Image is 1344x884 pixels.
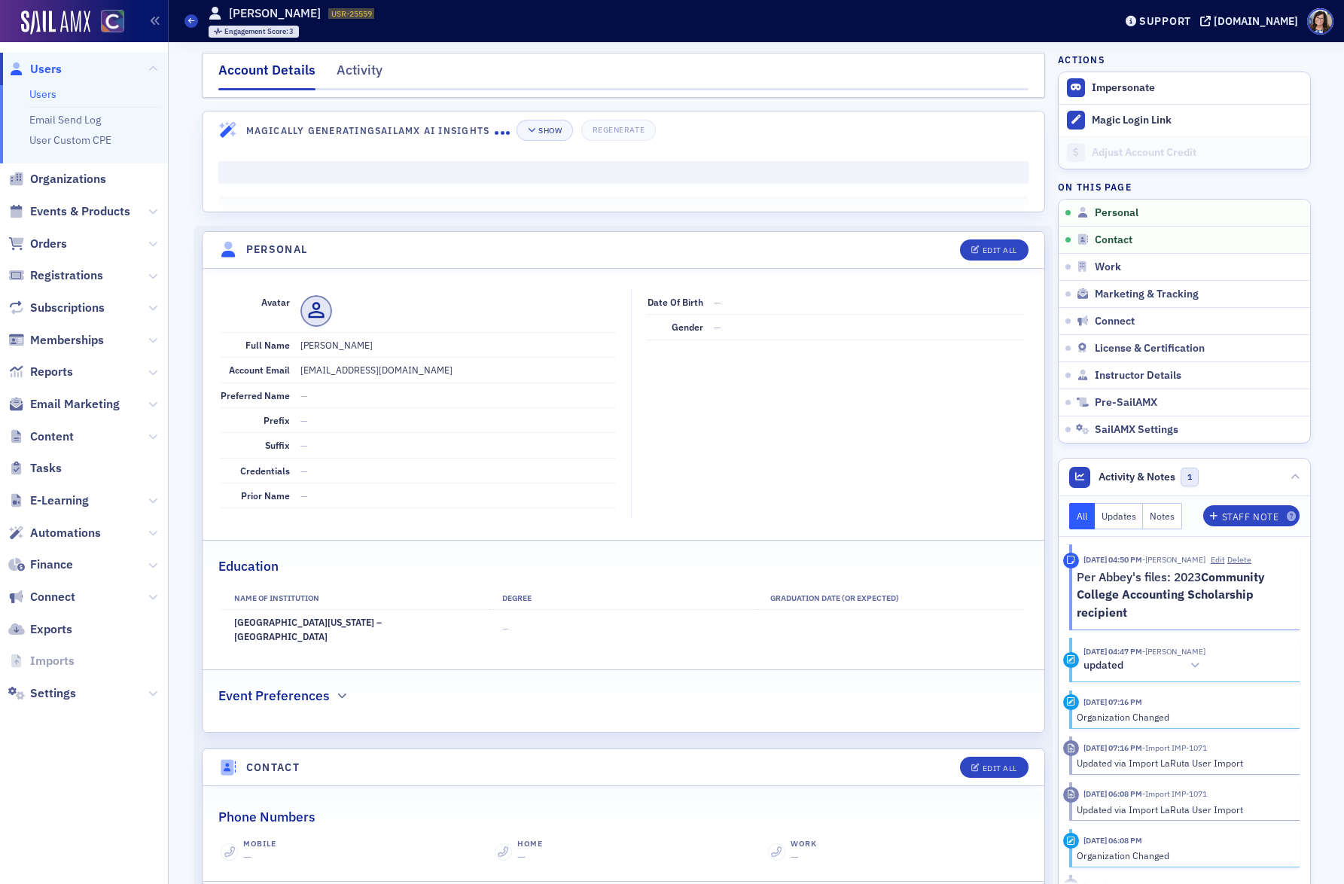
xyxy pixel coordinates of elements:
span: Prior Name [241,489,290,501]
a: Tasks [8,460,62,477]
div: Staff Note [1063,553,1079,569]
span: Prefix [264,414,290,426]
button: Edit All [960,239,1028,261]
span: Users [30,61,62,78]
span: Instructor Details [1095,369,1181,383]
a: Reports [8,364,73,380]
button: Delete [1227,554,1251,566]
button: Notes [1143,503,1182,529]
span: USR-25559 [331,8,372,19]
span: Preferred Name [221,389,290,401]
button: [DOMAIN_NAME] [1200,16,1303,26]
h2: Education [218,556,279,576]
div: Work [791,838,817,850]
a: Orders [8,236,67,252]
span: — [714,296,721,308]
span: Credentials [240,465,290,477]
div: [DOMAIN_NAME] [1214,14,1298,28]
a: E-Learning [8,492,89,509]
a: Exports [8,621,72,638]
span: — [300,414,308,426]
div: Activity [1063,694,1079,710]
div: Staff Note [1222,513,1279,521]
a: Memberships [8,332,104,349]
span: — [791,850,799,864]
span: Settings [30,685,76,702]
div: Edit All [983,246,1017,255]
span: — [517,850,526,864]
td: [GEOGRAPHIC_DATA][US_STATE] – [GEOGRAPHIC_DATA] [221,610,489,648]
div: 3 [224,28,294,36]
time: 10/14/2024 04:50 PM [1083,554,1142,565]
span: Connect [30,589,75,605]
h4: Personal [246,242,308,258]
span: Personal [1095,206,1138,220]
p: Per Abbey's files: 2023 [1077,569,1290,622]
span: E-Learning [30,492,89,509]
div: Updated via Import LaRuta User Import [1077,756,1290,770]
a: Automations [8,525,101,541]
span: — [502,623,508,634]
span: — [300,489,308,501]
span: Exports [30,621,72,638]
h2: Event Preferences [218,686,330,706]
div: Update [1063,652,1079,668]
a: Organizations [8,171,106,187]
div: Show [538,127,562,135]
a: View Homepage [90,10,124,35]
h4: Magically Generating SailAMX AI Insights [246,123,495,137]
span: Organizations [30,171,106,187]
div: Mobile [243,838,276,850]
span: Profile [1307,8,1333,35]
dd: [EMAIL_ADDRESS][DOMAIN_NAME] [300,358,615,382]
div: Organization Changed [1077,710,1290,724]
span: Suffix [265,439,290,451]
span: Finance [30,556,73,573]
span: License & Certification [1095,342,1205,355]
span: Pre-SailAMX [1095,396,1157,410]
span: Registrations [30,267,103,284]
div: Adjust Account Credit [1092,146,1303,160]
span: Import IMP-1071 [1142,788,1207,799]
span: Gender [672,321,703,333]
a: Connect [8,589,75,605]
button: Staff Note [1203,505,1300,526]
span: Events & Products [30,203,130,220]
span: Avatar [261,296,290,308]
strong: Community College Accounting Scholarship recipient [1077,569,1264,620]
span: Orders [30,236,67,252]
a: Adjust Account Credit [1059,136,1310,169]
span: — [714,321,721,333]
div: Account Details [218,60,315,90]
h4: Actions [1058,53,1105,66]
span: Work [1095,261,1121,274]
span: 1 [1181,468,1199,486]
time: 2/17/2023 06:08 PM [1083,788,1142,799]
span: Subscriptions [30,300,105,316]
button: Edit All [960,757,1028,778]
h5: updated [1083,659,1123,672]
div: Home [517,838,543,850]
a: Registrations [8,267,103,284]
button: Regenerate [581,120,656,141]
div: Organization Changed [1077,849,1290,862]
span: Content [30,428,74,445]
span: Reports [30,364,73,380]
div: Edit All [983,764,1017,773]
time: 2/17/2023 07:16 PM [1083,697,1142,707]
div: Activity [1063,833,1079,849]
span: Tasks [30,460,62,477]
span: Engagement Score : [224,26,290,36]
span: — [300,389,308,401]
th: Name of Institution [221,587,489,610]
h4: On this page [1058,180,1311,194]
th: Graduation Date (Or Expected) [757,587,1026,610]
a: Content [8,428,74,445]
a: Email Send Log [29,113,101,127]
a: Subscriptions [8,300,105,316]
span: SailAMX Settings [1095,423,1178,437]
a: Imports [8,653,75,669]
span: Stacy Svendsen [1142,554,1205,565]
span: Email Marketing [30,396,120,413]
a: Email Marketing [8,396,120,413]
